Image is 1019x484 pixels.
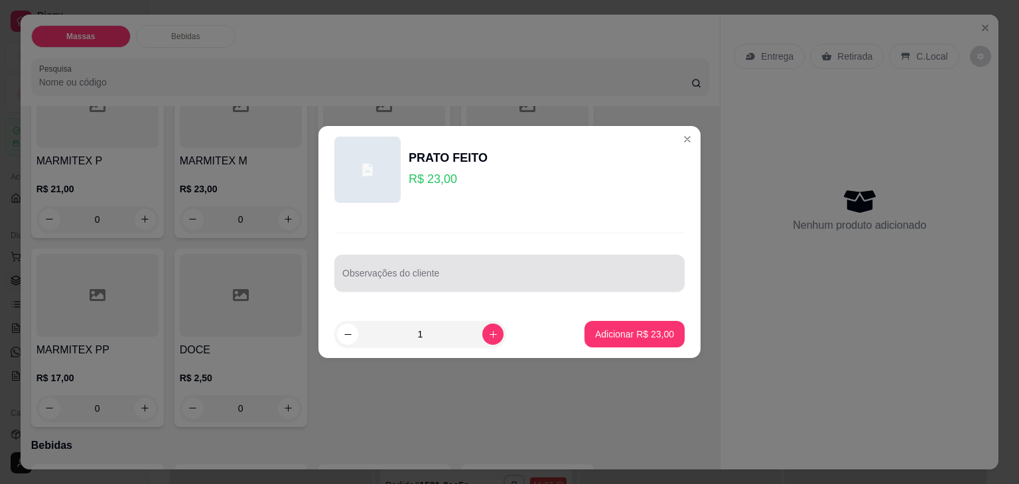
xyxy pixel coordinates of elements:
p: Adicionar R$ 23,00 [595,328,674,341]
input: Observações do cliente [342,272,677,285]
p: R$ 23,00 [409,170,488,188]
div: PRATO FEITO [409,149,488,167]
button: Adicionar R$ 23,00 [584,321,685,347]
button: increase-product-quantity [482,324,504,345]
button: Close [677,129,698,150]
button: decrease-product-quantity [337,324,358,345]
